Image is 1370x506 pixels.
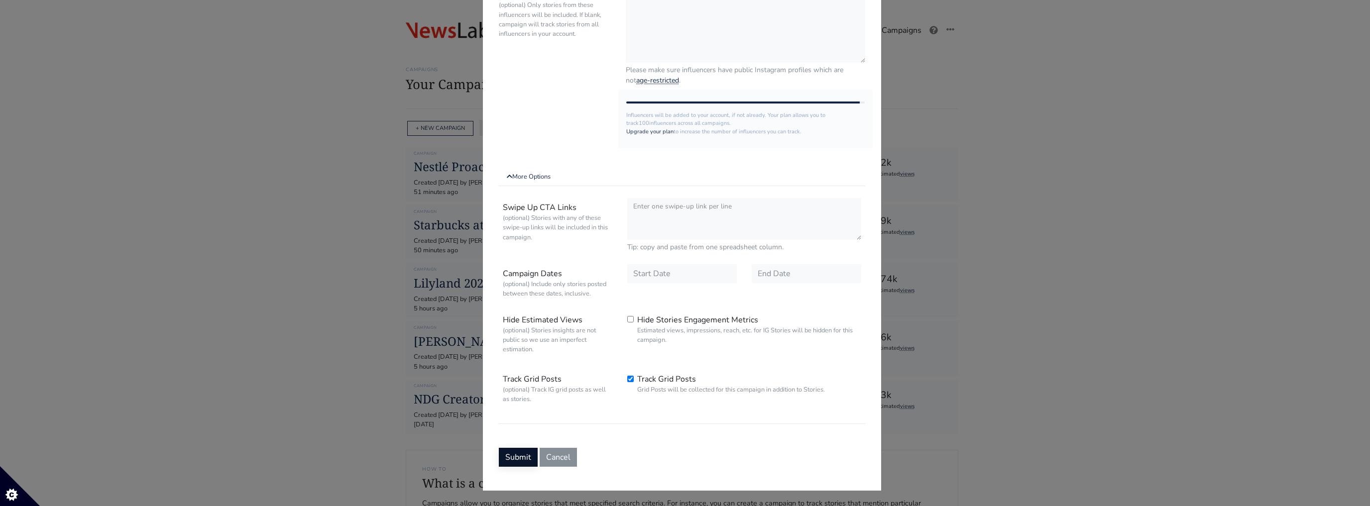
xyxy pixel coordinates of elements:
label: Swipe Up CTA Links [495,198,620,252]
a: Upgrade your plan [626,128,674,135]
label: Track Grid Posts [495,370,620,407]
input: Hide Stories Engagement MetricsEstimated views, impressions, reach, etc. for IG Stories will be h... [627,316,634,322]
small: Please make sure influencers have public Instagram profiles which are not . [626,65,865,86]
a: age-restricted [636,76,679,85]
label: Hide Estimated Views [495,310,620,358]
small: (optional) Stories insights are not public so we use an imperfect estimation. [503,326,612,355]
label: Track Grid Posts [637,373,825,395]
p: to increase the number of influencers you can track. [626,128,865,136]
div: Influencers will be added to your account, if not already. Your plan allows you to track influenc... [618,90,873,148]
input: Date in YYYY-MM-DD format [752,264,861,283]
small: Grid Posts will be collected for this campaign in addition to Stories. [637,385,825,395]
small: (optional) Stories with any of these swipe-up links will be included in this campaign. [503,213,612,242]
small: (optional) Track IG grid posts as well as stories. [503,385,612,404]
button: Submit [499,448,538,467]
small: (optional) Only stories from these influencers will be included. If blank, campaign will track st... [499,0,611,39]
input: Track Grid PostsGrid Posts will be collected for this campaign in addition to Stories. [627,376,634,382]
button: Cancel [540,448,577,467]
small: Tip: copy and paste from one spreadsheet column. [627,242,861,252]
small: Estimated views, impressions, reach, etc. for IG Stories will be hidden for this campaign. [637,326,861,345]
input: Date in YYYY-MM-DD format [627,264,737,283]
small: (optional) Include only stories posted between these dates, inclusive. [503,280,612,299]
label: Hide Stories Engagement Metrics [637,314,861,345]
a: More Options [499,168,865,186]
label: Campaign Dates [495,264,620,302]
